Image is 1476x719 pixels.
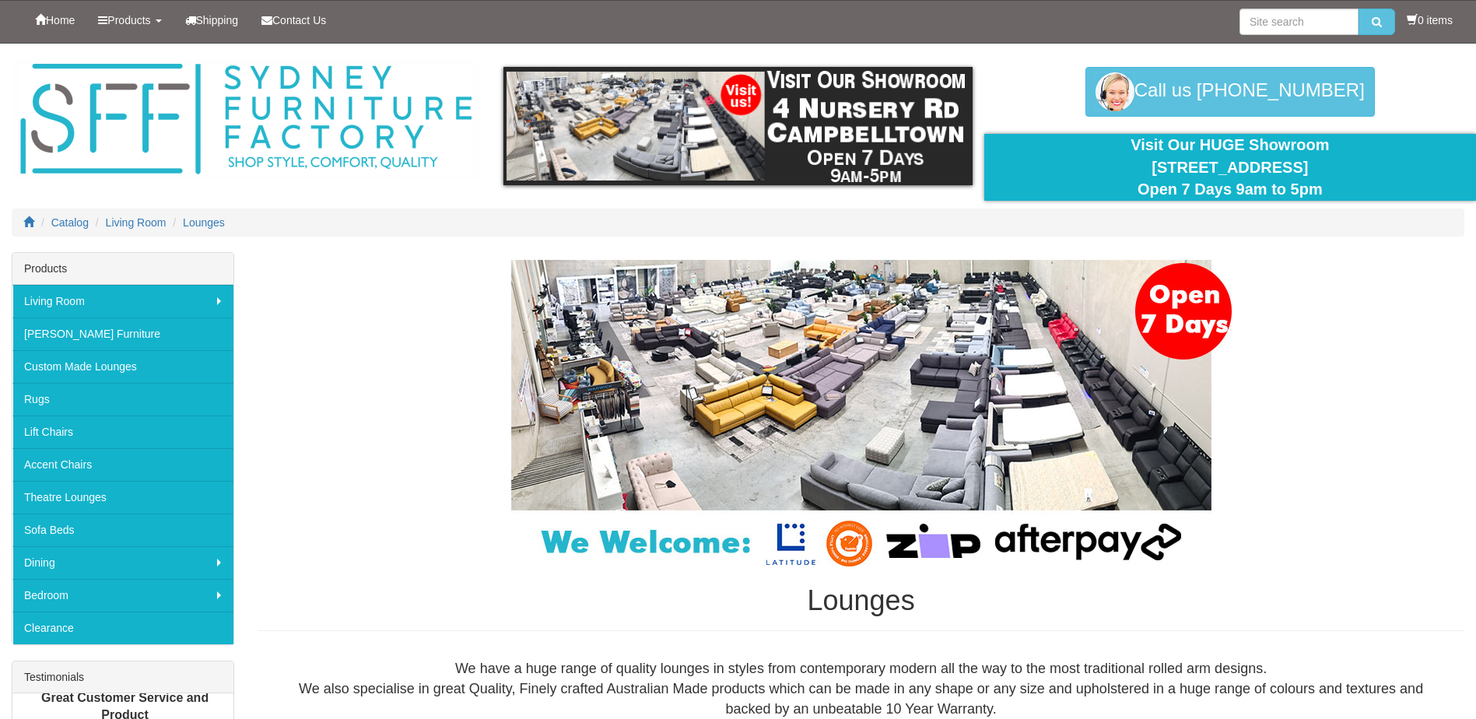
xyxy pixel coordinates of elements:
img: Sydney Furniture Factory [12,59,479,180]
a: Contact Us [250,1,338,40]
span: Shipping [196,14,239,26]
a: Custom Made Lounges [12,350,233,383]
a: Lounges [183,216,225,229]
h1: Lounges [258,585,1464,616]
a: Catalog [51,216,89,229]
a: Shipping [174,1,251,40]
div: Products [12,253,233,285]
span: Products [107,14,150,26]
a: Dining [12,546,233,579]
a: Theatre Lounges [12,481,233,514]
a: Home [23,1,86,40]
div: Testimonials [12,661,233,693]
a: Living Room [106,216,167,229]
a: Sofa Beds [12,514,233,546]
input: Site search [1239,9,1359,35]
img: showroom.gif [503,67,972,185]
a: Rugs [12,383,233,416]
a: Products [86,1,173,40]
a: Lift Chairs [12,416,233,448]
span: Contact Us [272,14,326,26]
img: Lounges [472,260,1250,570]
li: 0 items [1407,12,1453,28]
a: [PERSON_NAME] Furniture [12,317,233,350]
a: Bedroom [12,579,233,612]
div: Visit Our HUGE Showroom [STREET_ADDRESS] Open 7 Days 9am to 5pm [996,134,1464,201]
a: Clearance [12,612,233,644]
a: Accent Chairs [12,448,233,481]
span: Home [46,14,75,26]
a: Living Room [12,285,233,317]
